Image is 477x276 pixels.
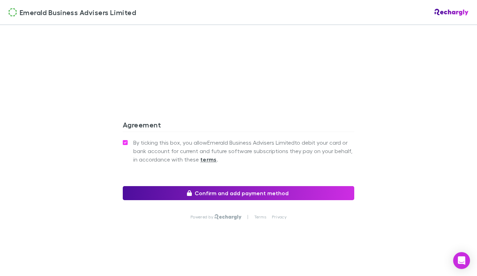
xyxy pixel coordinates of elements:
[133,138,354,164] span: By ticking this box, you allow Emerald Business Advisers Limited to debit your card or bank accou...
[123,186,354,200] button: Confirm and add payment method
[190,214,215,220] p: Powered by
[247,214,248,220] p: |
[215,214,242,220] img: Rechargly Logo
[200,156,217,163] strong: terms
[123,120,354,132] h3: Agreement
[20,7,136,18] span: Emerald Business Advisers Limited
[435,9,469,16] img: Rechargly Logo
[8,8,17,17] img: Emerald Business Advisers Limited's Logo
[254,214,266,220] a: Terms
[272,214,287,220] a: Privacy
[453,252,470,269] div: Open Intercom Messenger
